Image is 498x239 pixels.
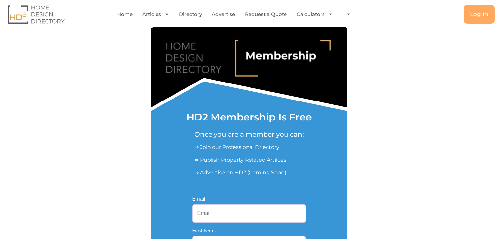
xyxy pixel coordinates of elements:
a: Home [117,7,133,22]
a: Directory [179,7,202,22]
h5: Once you are a member you can: [194,130,304,138]
p: ⇒ Join our Professional Driectory [194,143,304,151]
a: Advertise [212,7,235,22]
p: ⇒ Publish Property Related Artilces [194,156,304,164]
nav: Menu [101,7,372,22]
p: ⇒ Advertise on HD2 (Coming Soon) [194,169,304,176]
a: Articles [142,7,169,22]
a: Log in [464,5,495,24]
label: Email [192,196,205,202]
span: Log in [470,11,488,17]
h1: HD2 Membership Is Free [186,112,312,122]
label: First Name [192,228,218,233]
a: Request a Quote [245,7,287,22]
input: Email [192,204,306,223]
a: Calculators [297,7,333,22]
